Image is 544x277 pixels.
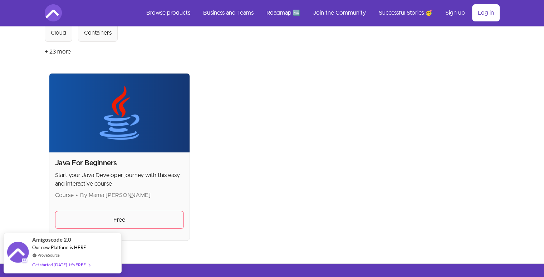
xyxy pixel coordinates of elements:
[32,261,90,269] div: Get started [DATE]. It's FREE
[45,42,71,62] button: + 23 more
[55,158,184,168] h2: Java For Beginners
[55,211,184,229] a: Free
[141,4,196,21] a: Browse products
[55,171,184,188] p: Start your Java Developer journey with this easy and interactive course
[261,4,306,21] a: Roadmap 🆕
[307,4,372,21] a: Join the Community
[440,4,471,21] a: Sign up
[472,4,500,21] a: Log in
[76,192,78,198] span: •
[84,29,112,37] div: Containers
[197,4,259,21] a: Business and Teams
[373,4,438,21] a: Successful Stories 🥳
[55,192,74,198] span: Course
[7,242,29,265] img: provesource social proof notification image
[32,236,71,244] span: Amigoscode 2.0
[51,29,66,37] div: Cloud
[141,4,500,21] nav: Main
[49,74,190,152] img: Product image for Java For Beginners
[80,192,151,198] span: By Mama [PERSON_NAME]
[32,245,86,250] span: Our new Platform is HERE
[38,252,60,258] a: ProveSource
[45,4,62,21] img: Amigoscode logo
